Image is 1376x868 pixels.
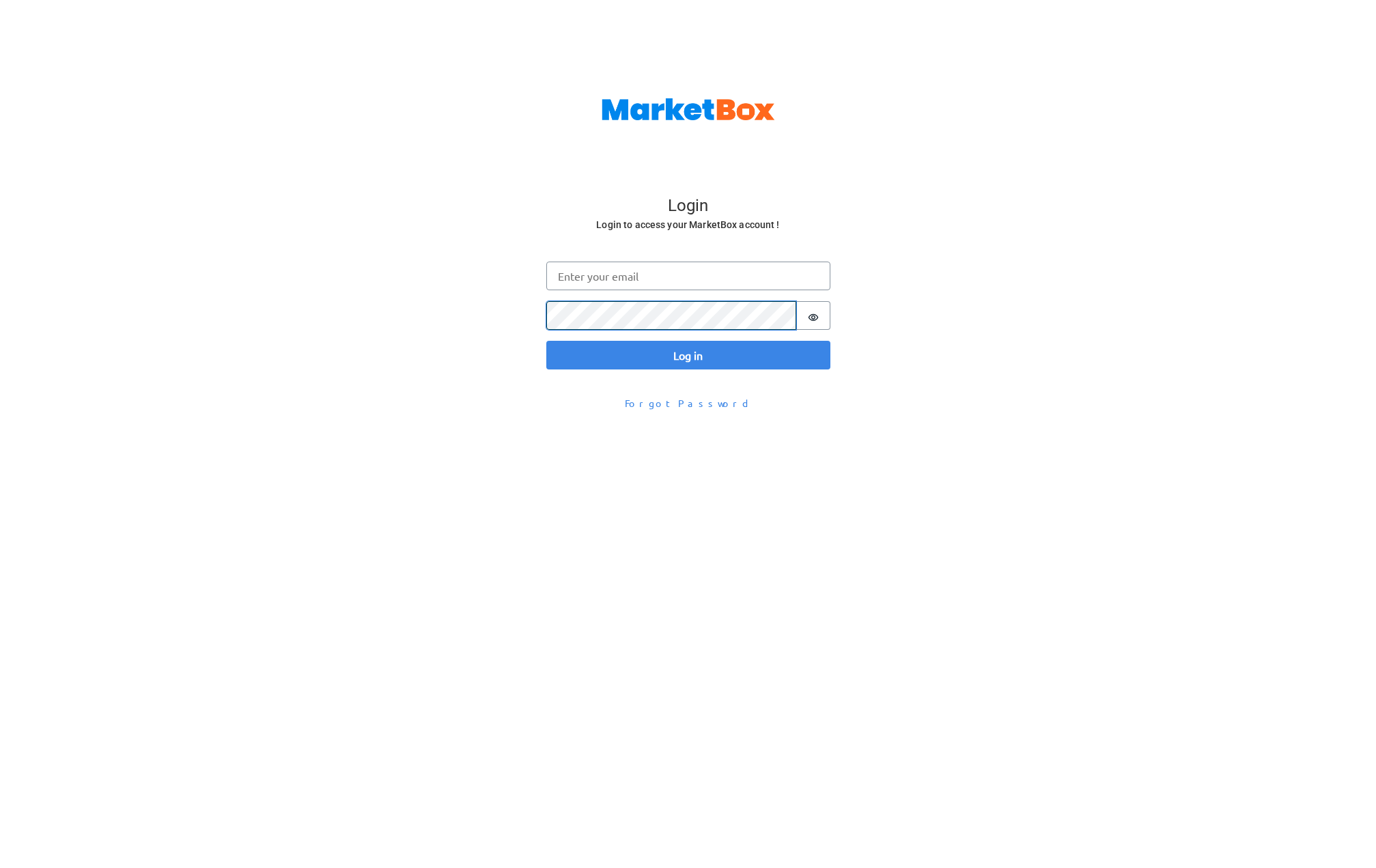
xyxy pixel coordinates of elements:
img: MarketBox logo [602,98,775,120]
button: Forgot Password [616,391,761,415]
button: Show password [796,301,830,330]
input: Enter your email [546,262,830,290]
button: Log in [546,341,830,369]
h4: Login [548,196,829,216]
h6: Login to access your MarketBox account ! [548,216,829,234]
